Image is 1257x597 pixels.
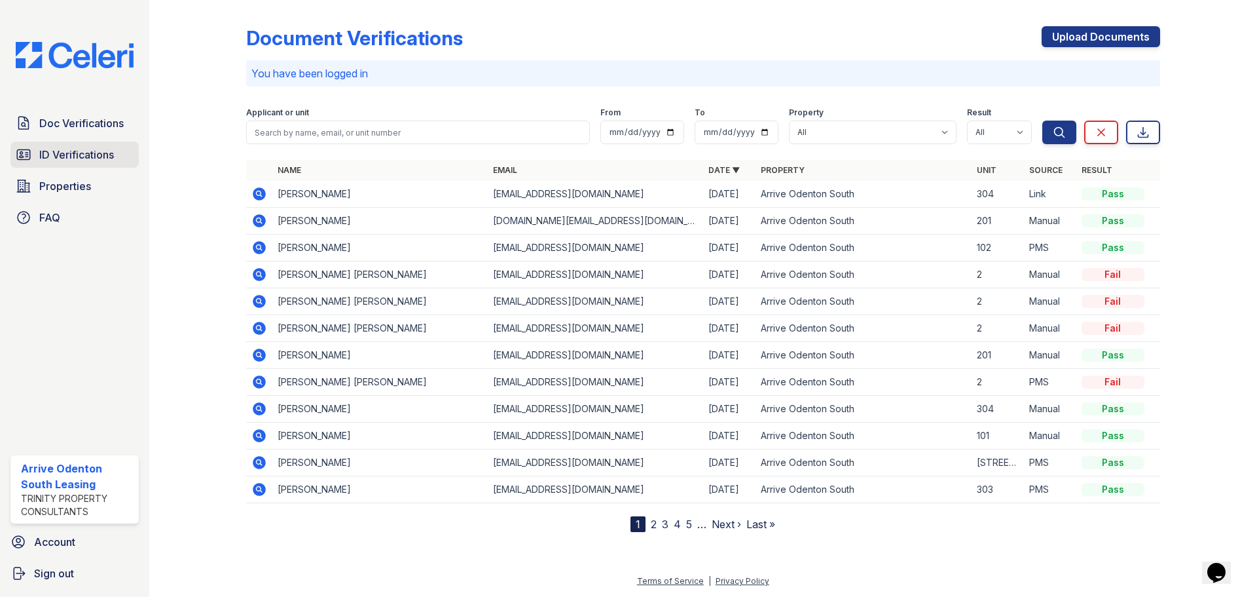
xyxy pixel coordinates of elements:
a: ID Verifications [10,142,139,168]
td: [EMAIL_ADDRESS][DOMAIN_NAME] [488,450,703,476]
td: 2 [972,288,1024,315]
td: 201 [972,208,1024,235]
td: [EMAIL_ADDRESS][DOMAIN_NAME] [488,396,703,423]
td: [PERSON_NAME] [PERSON_NAME] [272,261,488,288]
div: Trinity Property Consultants [21,492,134,518]
div: Fail [1082,295,1144,308]
td: Arrive Odenton South [756,423,971,450]
a: FAQ [10,204,139,231]
td: Manual [1024,315,1076,342]
td: 201 [972,342,1024,369]
a: Doc Verifications [10,110,139,136]
td: Manual [1024,396,1076,423]
a: Last » [746,518,775,531]
td: Arrive Odenton South [756,181,971,208]
td: Arrive Odenton South [756,261,971,288]
div: | [708,576,711,586]
td: [DATE] [703,315,756,342]
td: [PERSON_NAME] [272,208,488,235]
td: [DATE] [703,423,756,450]
td: Arrive Odenton South [756,369,971,396]
td: Arrive Odenton South [756,450,971,476]
a: Date ▼ [708,165,740,175]
span: Properties [39,178,91,194]
td: Arrive Odenton South [756,235,971,261]
p: You have been logged in [251,66,1155,81]
a: 4 [674,518,681,531]
td: [EMAIL_ADDRESS][DOMAIN_NAME] [488,288,703,315]
div: Pass [1082,214,1144,227]
a: Name [278,165,301,175]
div: Fail [1082,268,1144,281]
td: Arrive Odenton South [756,315,971,342]
a: Account [5,529,144,555]
td: 101 [972,423,1024,450]
div: Document Verifications [246,26,463,50]
td: [DATE] [703,208,756,235]
td: [EMAIL_ADDRESS][DOMAIN_NAME] [488,476,703,503]
span: ID Verifications [39,147,114,163]
td: [DOMAIN_NAME][EMAIL_ADDRESS][DOMAIN_NAME] [488,208,703,235]
td: Manual [1024,261,1076,288]
label: To [695,107,705,118]
td: [PERSON_NAME] [272,423,488,450]
td: PMS [1024,235,1076,261]
div: Pass [1082,349,1144,362]
td: 2 [972,261,1024,288]
a: Property [761,165,805,175]
a: Result [1082,165,1112,175]
a: Sign out [5,560,144,587]
img: CE_Logo_Blue-a8612792a0a2168367f1c8372b55b34899dd931a85d93a1a3d3e32e68fde9ad4.png [5,42,144,68]
td: [DATE] [703,450,756,476]
td: [DATE] [703,396,756,423]
td: 2 [972,315,1024,342]
a: 5 [686,518,692,531]
td: Arrive Odenton South [756,288,971,315]
td: [EMAIL_ADDRESS][DOMAIN_NAME] [488,369,703,396]
td: [PERSON_NAME] [272,235,488,261]
td: [DATE] [703,342,756,369]
td: [EMAIL_ADDRESS][DOMAIN_NAME] [488,235,703,261]
div: Pass [1082,483,1144,496]
label: Result [967,107,991,118]
td: 304 [972,396,1024,423]
td: [STREET_ADDRESS] [972,450,1024,476]
span: … [697,516,706,532]
td: 102 [972,235,1024,261]
div: Pass [1082,402,1144,415]
td: Link [1024,181,1076,208]
td: Arrive Odenton South [756,208,971,235]
div: Pass [1082,187,1144,201]
td: Manual [1024,423,1076,450]
div: Pass [1082,456,1144,469]
td: [DATE] [703,288,756,315]
td: [PERSON_NAME] [272,450,488,476]
td: Arrive Odenton South [756,396,971,423]
div: 1 [630,516,646,532]
a: Email [493,165,517,175]
a: Privacy Policy [716,576,769,586]
span: Doc Verifications [39,115,124,131]
td: [DATE] [703,476,756,503]
label: From [600,107,621,118]
td: [EMAIL_ADDRESS][DOMAIN_NAME] [488,181,703,208]
a: Terms of Service [637,576,704,586]
span: FAQ [39,210,60,225]
td: 2 [972,369,1024,396]
td: [PERSON_NAME] [272,342,488,369]
td: Arrive Odenton South [756,342,971,369]
a: Next › [712,518,741,531]
td: 304 [972,181,1024,208]
td: Manual [1024,208,1076,235]
div: Fail [1082,322,1144,335]
div: Pass [1082,241,1144,254]
td: PMS [1024,369,1076,396]
td: [DATE] [703,261,756,288]
a: Properties [10,173,139,199]
div: Fail [1082,376,1144,389]
td: [EMAIL_ADDRESS][DOMAIN_NAME] [488,423,703,450]
td: [PERSON_NAME] [PERSON_NAME] [272,369,488,396]
td: [DATE] [703,181,756,208]
td: [PERSON_NAME] [272,181,488,208]
td: [PERSON_NAME] [PERSON_NAME] [272,288,488,315]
